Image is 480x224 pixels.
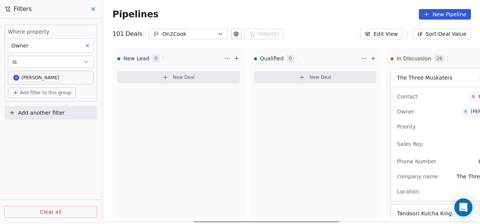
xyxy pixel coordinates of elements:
span: Where property [8,28,94,35]
div: 101 [112,29,142,38]
span: New Lead [123,55,149,62]
button: New Deal [254,71,376,83]
span: Location [397,189,419,195]
span: The Three Muskaters [397,75,452,81]
span: 26 [434,55,445,62]
button: New Pipeline [419,9,471,20]
span: Add filter to this group [20,90,71,96]
span: Tandoori Kulcha King [397,210,452,216]
div: Open Intercom Messenger [454,198,472,216]
span: Phone Number [397,158,436,164]
span: Owner [11,43,29,49]
span: Deals [126,29,143,38]
div: N [472,94,475,100]
span: company name [397,173,438,180]
button: Sort: Deal Value [412,29,471,39]
span: 0 [152,55,160,62]
span: Is [12,58,17,66]
span: 0 [287,55,294,62]
span: New Deal [309,74,331,80]
span: In Discussion [397,55,431,62]
span: Contact [397,94,417,100]
span: A [13,75,19,81]
button: New Deal [117,71,240,83]
div: Qualified0 [254,49,360,68]
button: Is [8,56,94,68]
div: On2Cook [162,30,214,38]
span: Priority [397,124,416,130]
span: Qualified [260,55,284,62]
button: Filter(1) [245,29,283,39]
span: Add another filter [18,109,65,117]
button: Edit View [360,29,403,39]
button: Clear all [5,206,97,218]
span: Filters [14,5,32,14]
div: New Lead0 [117,49,223,68]
span: New Deal [173,74,195,80]
span: Pipelines [112,9,158,20]
div: [PERSON_NAME] [22,75,59,80]
span: Owner [397,109,414,115]
div: A [464,109,467,115]
span: Clear all [40,208,62,216]
span: Sales Rep [397,141,423,147]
